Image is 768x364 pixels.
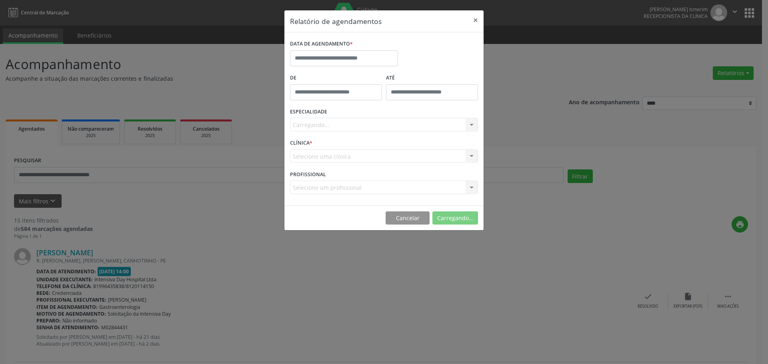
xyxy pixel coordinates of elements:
[290,16,382,26] h5: Relatório de agendamentos
[290,137,312,149] label: CLÍNICA
[386,211,430,225] button: Cancelar
[468,10,484,30] button: Close
[290,168,326,181] label: PROFISSIONAL
[290,38,353,50] label: DATA DE AGENDAMENTO
[432,211,478,225] button: Carregando...
[386,72,478,84] label: ATÉ
[290,106,327,118] label: ESPECIALIDADE
[290,72,382,84] label: De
